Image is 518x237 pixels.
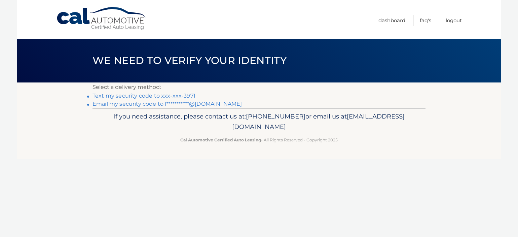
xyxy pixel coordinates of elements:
span: We need to verify your identity [92,54,287,67]
p: Select a delivery method: [92,82,425,92]
span: [PHONE_NUMBER] [246,112,305,120]
a: Text my security code to xxx-xxx-3971 [92,93,195,99]
a: Cal Automotive [56,7,147,31]
a: FAQ's [420,15,431,26]
strong: Cal Automotive Certified Auto Leasing [180,137,261,142]
p: If you need assistance, please contact us at: or email us at [97,111,421,133]
a: Logout [446,15,462,26]
p: - All Rights Reserved - Copyright 2025 [97,136,421,143]
a: Dashboard [378,15,405,26]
